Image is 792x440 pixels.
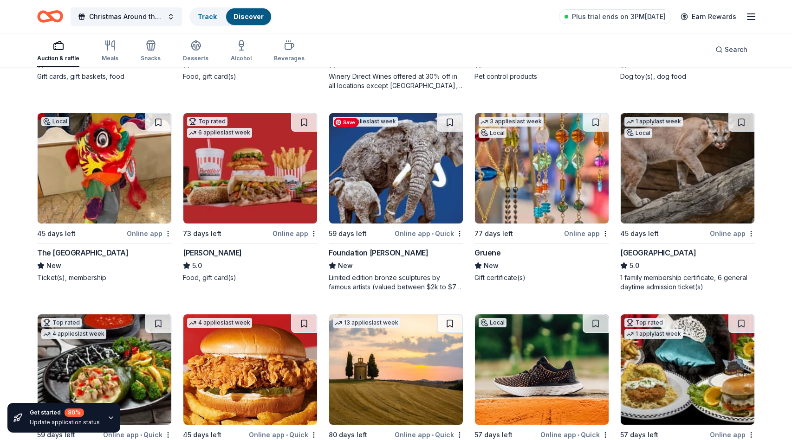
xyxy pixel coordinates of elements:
a: Home [37,6,63,27]
div: Local [479,318,506,327]
img: Image for AF Travel Ideas [329,314,463,425]
span: • [432,431,434,439]
div: 77 days left [474,228,513,239]
span: Plus trial ends on 3PM[DATE] [572,11,666,22]
div: Gruene [474,247,501,258]
div: 80 % [65,408,84,417]
div: The [GEOGRAPHIC_DATA] [37,247,129,258]
div: 4 applies last week [187,318,252,328]
div: Online app [273,228,318,239]
span: New [46,260,61,271]
button: Desserts [183,36,208,67]
img: Image for Fleet Feet (Houston) [475,314,609,425]
button: TrackDiscover [189,7,272,26]
div: Local [624,128,652,138]
div: [GEOGRAPHIC_DATA] [620,247,696,258]
div: Pet control products [474,72,609,81]
div: Alcohol [231,55,252,62]
div: Meals [102,55,118,62]
div: 59 days left [329,228,367,239]
span: New [338,260,353,271]
div: 3 applies last week [479,117,544,127]
span: New [484,260,499,271]
div: Online app Quick [395,228,463,239]
div: Top rated [624,318,665,327]
div: Food, gift card(s) [183,72,318,81]
div: Auction & raffle [37,55,79,62]
div: Online app [127,228,172,239]
div: [PERSON_NAME] [183,247,242,258]
div: 13 applies last week [333,318,400,328]
img: Image for Portillo's [183,113,317,223]
div: Dog toy(s), dog food [620,72,755,81]
img: Image for Houston Zoo [621,113,754,223]
div: Beverages [274,55,305,62]
span: Search [725,44,747,55]
div: Online app [710,228,755,239]
button: Alcohol [231,36,252,67]
div: Local [41,117,69,126]
a: Image for Foundation Michelangelo3 applieslast week59 days leftOnline app•QuickFoundation [PERSON... [329,113,463,292]
img: Image for Foundation Michelangelo [329,113,463,223]
button: Auction & raffle [37,36,79,67]
div: Top rated [187,117,227,126]
button: Christmas Around the World [71,7,182,26]
div: Gift certificate(s) [474,273,609,282]
div: Foundation [PERSON_NAME] [329,247,428,258]
img: Image for The Woodlands Children's Museum [38,113,171,223]
div: 1 apply last week [624,117,683,127]
img: Image for KBP Foods [183,314,317,425]
div: Food, gift card(s) [183,273,318,282]
div: Get started [30,408,100,417]
img: Image for Abuelo's [38,314,171,425]
span: 5.0 [192,260,202,271]
button: Snacks [141,36,161,67]
a: Image for Houston Zoo1 applylast weekLocal45 days leftOnline app[GEOGRAPHIC_DATA]5.01 family memb... [620,113,755,292]
div: Snacks [141,55,161,62]
span: Christmas Around the World [89,11,163,22]
div: 45 days left [620,228,659,239]
a: Plus trial ends on 3PM[DATE] [559,9,671,24]
div: 1 family membership certificate, 6 general daytime admission ticket(s) [620,273,755,292]
div: Online app [564,228,609,239]
img: Image for Gruene [475,113,609,223]
div: 73 days left [183,228,221,239]
span: Save [334,118,359,127]
a: Image for The Woodlands Children's MuseumLocal45 days leftOnline appThe [GEOGRAPHIC_DATA]NewTicke... [37,113,172,282]
div: 45 days left [37,228,76,239]
a: Image for Portillo'sTop rated6 applieslast week73 days leftOnline app[PERSON_NAME]5.0Food, gift c... [183,113,318,282]
a: Earn Rewards [675,8,742,25]
div: Winery Direct Wines offered at 30% off in all locations except [GEOGRAPHIC_DATA], [GEOGRAPHIC_DAT... [329,72,463,90]
div: Gift cards, gift baskets, food [37,72,172,81]
a: Discover [234,13,264,20]
div: 3 applies last week [333,117,398,127]
div: 6 applies last week [187,128,252,138]
span: • [432,230,434,237]
div: Local [479,128,506,138]
div: Limited edition bronze sculptures by famous artists (valued between $2k to $7k; proceeds will spl... [329,273,463,292]
div: Top rated [41,318,82,327]
button: Meals [102,36,118,67]
img: Image for Black Bear Diner [621,314,754,425]
button: Beverages [274,36,305,67]
span: 5.0 [630,260,639,271]
div: Ticket(s), membership [37,273,172,282]
span: • [286,431,288,439]
div: 4 applies last week [41,329,106,339]
button: Search [708,40,755,59]
div: 1 apply last week [624,329,683,339]
div: Update application status [30,419,100,426]
a: Image for Gruene3 applieslast weekLocal77 days leftOnline appGrueneNewGift certificate(s) [474,113,609,282]
span: • [578,431,579,439]
div: Desserts [183,55,208,62]
a: Track [198,13,217,20]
